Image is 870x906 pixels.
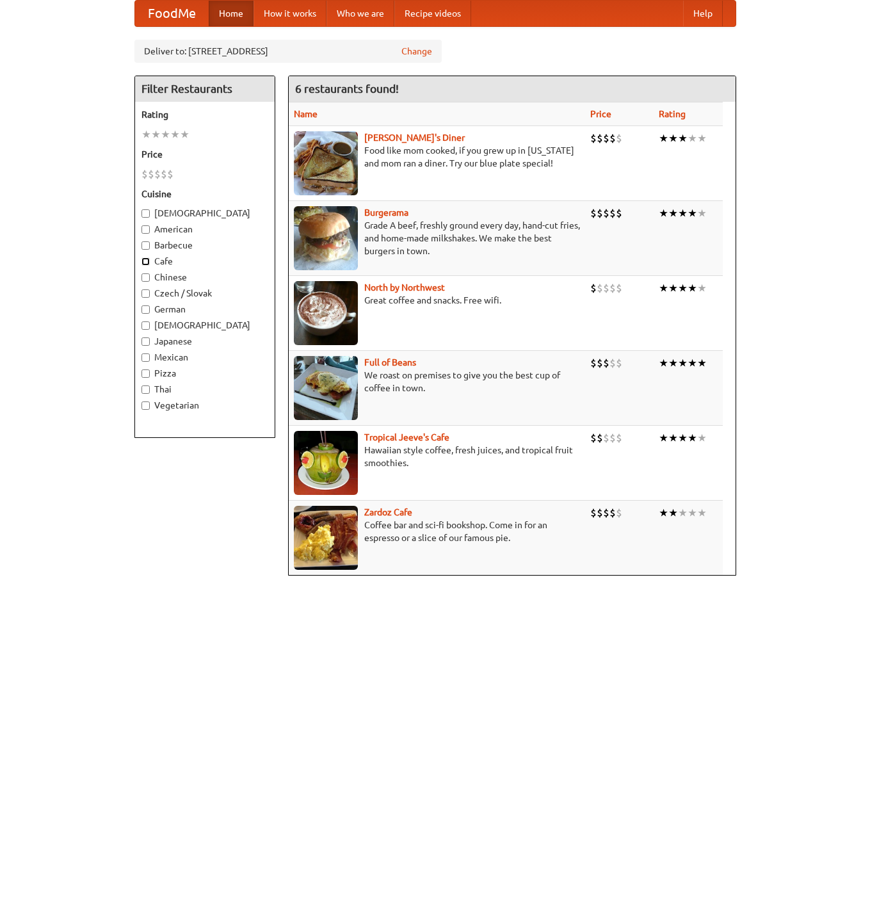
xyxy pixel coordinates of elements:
[294,109,318,119] a: Name
[141,271,268,284] label: Chinese
[609,131,616,145] li: $
[294,444,580,469] p: Hawaiian style coffee, fresh juices, and tropical fruit smoothies.
[609,506,616,520] li: $
[141,353,150,362] input: Mexican
[135,76,275,102] h4: Filter Restaurants
[170,127,180,142] li: ★
[597,431,603,445] li: $
[141,241,150,250] input: Barbecue
[609,281,616,295] li: $
[688,431,697,445] li: ★
[597,506,603,520] li: $
[597,206,603,220] li: $
[209,1,254,26] a: Home
[141,273,150,282] input: Chinese
[364,282,445,293] b: North by Northwest
[141,225,150,234] input: American
[141,321,150,330] input: [DEMOGRAPHIC_DATA]
[141,239,268,252] label: Barbecue
[141,383,268,396] label: Thai
[616,281,622,295] li: $
[688,356,697,370] li: ★
[603,431,609,445] li: $
[141,319,268,332] label: [DEMOGRAPHIC_DATA]
[683,1,723,26] a: Help
[597,356,603,370] li: $
[609,356,616,370] li: $
[135,1,209,26] a: FoodMe
[141,289,150,298] input: Czech / Slovak
[616,356,622,370] li: $
[141,385,150,394] input: Thai
[141,148,268,161] h5: Price
[141,335,268,348] label: Japanese
[668,506,678,520] li: ★
[141,223,268,236] label: American
[603,206,609,220] li: $
[688,131,697,145] li: ★
[659,506,668,520] li: ★
[294,144,580,170] p: Food like mom cooked, if you grew up in [US_STATE] and mom ran a diner. Try our blue plate special!
[668,131,678,145] li: ★
[294,519,580,544] p: Coffee bar and sci-fi bookshop. Come in for an espresso or a slice of our famous pie.
[678,506,688,520] li: ★
[597,131,603,145] li: $
[688,206,697,220] li: ★
[590,506,597,520] li: $
[141,108,268,121] h5: Rating
[141,209,150,218] input: [DEMOGRAPHIC_DATA]
[364,507,412,517] b: Zardoz Cafe
[597,281,603,295] li: $
[294,431,358,495] img: jeeves.jpg
[616,206,622,220] li: $
[141,369,150,378] input: Pizza
[141,257,150,266] input: Cafe
[603,356,609,370] li: $
[294,281,358,345] img: north.jpg
[141,127,151,142] li: ★
[697,431,707,445] li: ★
[326,1,394,26] a: Who we are
[688,281,697,295] li: ★
[697,206,707,220] li: ★
[294,206,358,270] img: burgerama.jpg
[141,401,150,410] input: Vegetarian
[697,356,707,370] li: ★
[590,281,597,295] li: $
[590,356,597,370] li: $
[590,431,597,445] li: $
[134,40,442,63] div: Deliver to: [STREET_ADDRESS]
[678,431,688,445] li: ★
[401,45,432,58] a: Change
[590,109,611,119] a: Price
[616,506,622,520] li: $
[151,127,161,142] li: ★
[590,131,597,145] li: $
[154,167,161,181] li: $
[616,131,622,145] li: $
[668,356,678,370] li: ★
[254,1,326,26] a: How it works
[364,432,449,442] a: Tropical Jeeve's Cafe
[668,206,678,220] li: ★
[294,506,358,570] img: zardoz.jpg
[141,255,268,268] label: Cafe
[659,281,668,295] li: ★
[141,167,148,181] li: $
[364,207,408,218] a: Burgerama
[697,131,707,145] li: ★
[148,167,154,181] li: $
[141,207,268,220] label: [DEMOGRAPHIC_DATA]
[603,506,609,520] li: $
[678,281,688,295] li: ★
[603,281,609,295] li: $
[678,206,688,220] li: ★
[364,133,465,143] a: [PERSON_NAME]'s Diner
[659,356,668,370] li: ★
[141,351,268,364] label: Mexican
[294,131,358,195] img: sallys.jpg
[590,206,597,220] li: $
[659,131,668,145] li: ★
